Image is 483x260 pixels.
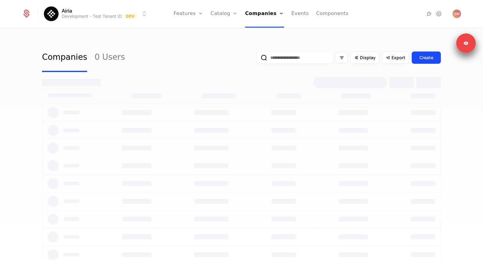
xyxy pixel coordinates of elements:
div: Create [419,55,433,61]
button: Export [382,52,409,64]
a: 0 Users [95,43,125,72]
span: Airia [62,8,72,13]
img: Georgi Muleshkov [453,10,461,18]
button: Select environment [46,7,148,21]
span: Display [360,55,376,61]
img: Airia [44,6,59,21]
a: Companies [42,43,87,72]
span: Dev [124,14,137,19]
button: Filter options [336,52,348,63]
button: Create [412,52,441,64]
button: Display [350,52,380,64]
div: Development - Test Tenant ID [62,13,122,19]
span: Export [392,55,405,61]
a: Settings [435,10,443,17]
a: Integrations [426,10,433,17]
button: Open user button [453,10,461,18]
